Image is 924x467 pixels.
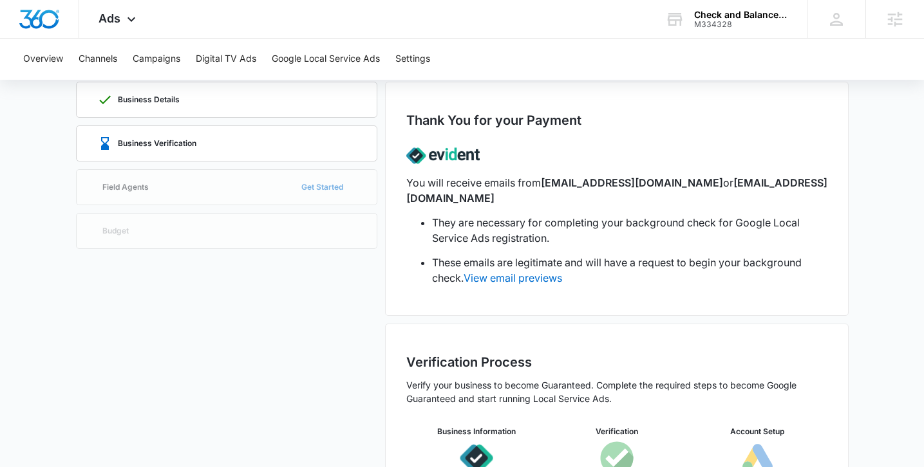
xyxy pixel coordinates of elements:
[118,96,180,104] p: Business Details
[437,426,516,437] h3: Business Information
[406,378,827,405] p: Verify your business to become Guaranteed. Complete the required steps to become Google Guarantee...
[133,39,180,80] button: Campaigns
[49,76,115,84] div: Domain Overview
[196,39,256,80] button: Digital TV Ads
[272,39,380,80] button: Google Local Service Ads
[76,82,377,118] a: Business Details
[464,271,562,284] a: View email previews
[128,75,138,85] img: tab_keywords_by_traffic_grey.svg
[406,175,827,206] p: You will receive emails from or
[406,111,581,130] h2: Thank You for your Payment
[142,76,217,84] div: Keywords by Traffic
[99,12,120,25] span: Ads
[21,21,31,31] img: logo_orange.svg
[21,33,31,44] img: website_grey.svg
[35,75,45,85] img: tab_domain_overview_orange.svg
[79,39,117,80] button: Channels
[541,176,723,189] span: [EMAIL_ADDRESS][DOMAIN_NAME]
[432,215,827,246] li: They are necessary for completing your background check for Google Local Service Ads registration.
[694,10,788,20] div: account name
[406,176,827,205] span: [EMAIL_ADDRESS][DOMAIN_NAME]
[36,21,63,31] div: v 4.0.25
[694,20,788,29] div: account id
[395,39,430,80] button: Settings
[730,426,784,437] h3: Account Setup
[76,125,377,161] a: Business Verification
[406,136,480,175] img: lsa-evident
[23,39,63,80] button: Overview
[118,140,196,147] p: Business Verification
[406,353,827,372] h2: Verification Process
[596,426,638,437] h3: Verification
[432,255,827,286] li: These emails are legitimate and will have a request to begin your background check.
[33,33,142,44] div: Domain: [DOMAIN_NAME]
